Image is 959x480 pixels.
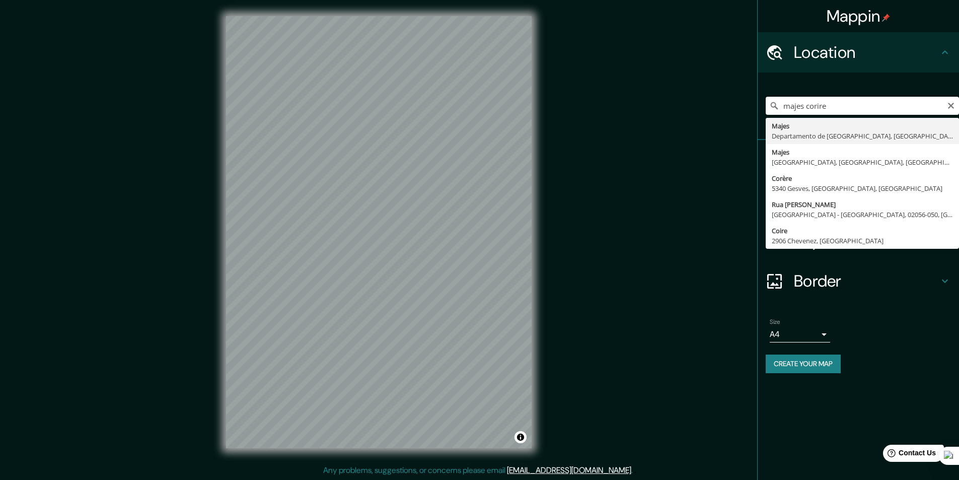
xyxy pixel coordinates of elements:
div: Rua [PERSON_NAME] [772,199,953,210]
div: [GEOGRAPHIC_DATA], [GEOGRAPHIC_DATA], [GEOGRAPHIC_DATA] [772,157,953,167]
a: [EMAIL_ADDRESS][DOMAIN_NAME] [507,465,631,475]
div: Location [758,32,959,73]
div: . [634,464,636,476]
h4: Mappin [827,6,891,26]
div: Pins [758,140,959,180]
iframe: Help widget launcher [869,441,948,469]
div: Coire [772,226,953,236]
div: A4 [770,326,830,342]
button: Create your map [766,355,841,373]
div: Border [758,261,959,301]
div: [GEOGRAPHIC_DATA] - [GEOGRAPHIC_DATA], 02056-050, [GEOGRAPHIC_DATA] [772,210,953,220]
div: 5340 Gesves, [GEOGRAPHIC_DATA], [GEOGRAPHIC_DATA] [772,183,953,193]
div: Majes [772,121,953,131]
h4: Border [794,271,939,291]
input: Pick your city or area [766,97,959,115]
div: Departamento de [GEOGRAPHIC_DATA], [GEOGRAPHIC_DATA] [772,131,953,141]
div: . [633,464,634,476]
canvas: Map [226,16,532,448]
button: Toggle attribution [514,431,527,443]
button: Clear [947,100,955,110]
div: Majes [772,147,953,157]
h4: Location [794,42,939,62]
div: 2906 Chevenez, [GEOGRAPHIC_DATA] [772,236,953,246]
div: Layout [758,221,959,261]
img: pin-icon.png [882,14,890,22]
h4: Layout [794,231,939,251]
label: Size [770,318,780,326]
div: Style [758,180,959,221]
p: Any problems, suggestions, or concerns please email . [323,464,633,476]
div: Corère [772,173,953,183]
